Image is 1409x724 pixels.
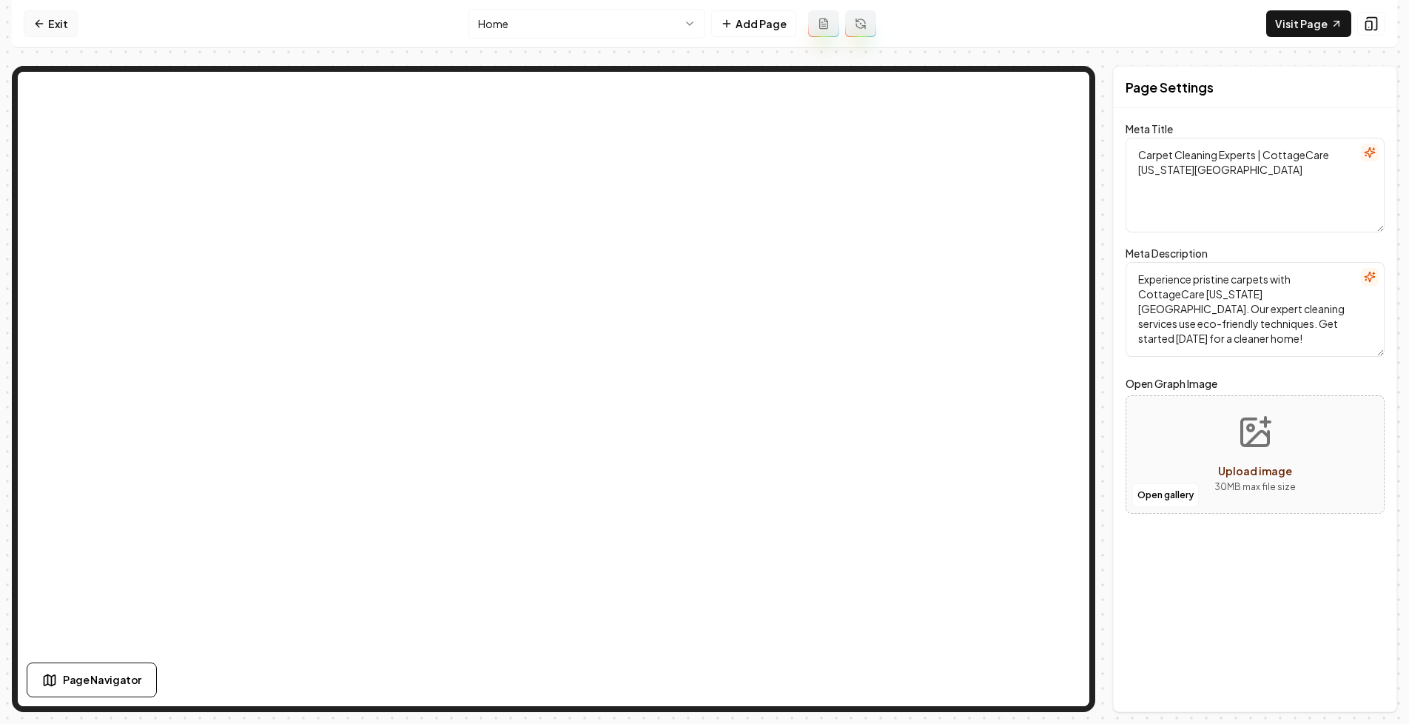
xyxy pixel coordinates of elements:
button: Page Navigator [27,663,157,697]
span: Upload image [1218,464,1292,477]
label: Meta Title [1126,122,1173,135]
button: Add admin page prompt [808,10,839,37]
a: Visit Page [1266,10,1351,37]
button: Add Page [711,10,796,37]
label: Open Graph Image [1126,375,1385,392]
button: Upload image [1203,403,1308,506]
a: Exit [24,10,78,37]
h2: Page Settings [1126,77,1214,98]
span: Page Navigator [63,672,141,688]
button: Open gallery [1132,483,1199,507]
label: Meta Description [1126,247,1208,260]
p: 30 MB max file size [1214,480,1296,495]
button: Regenerate page [845,10,876,37]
